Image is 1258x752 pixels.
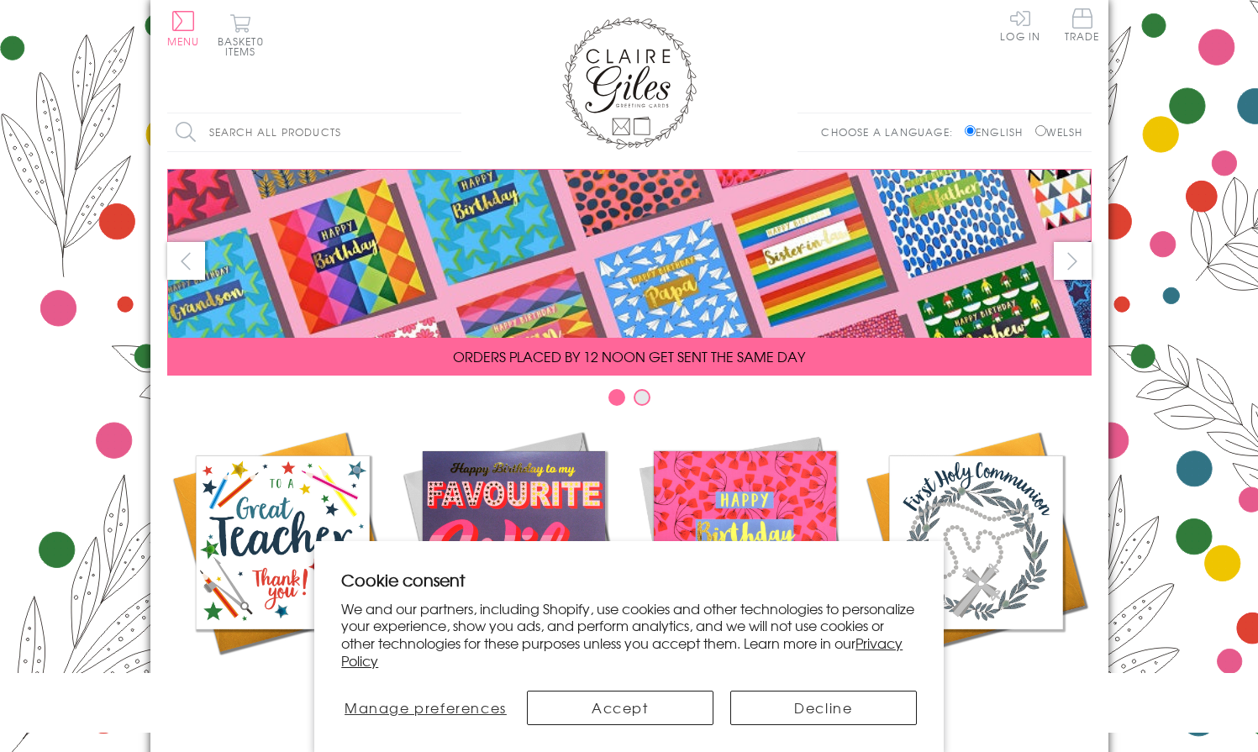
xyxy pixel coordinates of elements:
button: Decline [730,691,917,725]
span: Manage preferences [345,697,507,718]
a: Academic [167,427,398,691]
label: Welsh [1035,124,1083,139]
span: ORDERS PLACED BY 12 NOON GET SENT THE SAME DAY [453,346,805,366]
a: Privacy Policy [341,633,903,670]
a: Birthdays [629,427,861,691]
span: Trade [1065,8,1100,41]
p: We and our partners, including Shopify, use cookies and other technologies to personalize your ex... [341,600,917,670]
a: Log In [1000,8,1040,41]
button: Menu [167,11,200,46]
label: English [965,124,1031,139]
a: New Releases [398,427,629,691]
p: Choose a language: [821,124,961,139]
span: Academic [239,670,326,691]
h2: Cookie consent [341,568,917,592]
button: Basket0 items [218,13,264,56]
span: 0 items [225,34,264,59]
input: English [965,125,976,136]
input: Search all products [167,113,461,151]
button: Carousel Page 2 [634,389,650,406]
button: prev [167,242,205,280]
button: Carousel Page 1 (Current Slide) [608,389,625,406]
span: Menu [167,34,200,49]
button: Accept [527,691,713,725]
span: Communion and Confirmation [904,670,1047,711]
a: Communion and Confirmation [861,427,1092,711]
input: Search [445,113,461,151]
a: Trade [1065,8,1100,45]
div: Carousel Pagination [167,388,1092,414]
input: Welsh [1035,125,1046,136]
button: next [1054,242,1092,280]
img: Claire Giles Greetings Cards [562,17,697,150]
button: Manage preferences [341,691,509,725]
